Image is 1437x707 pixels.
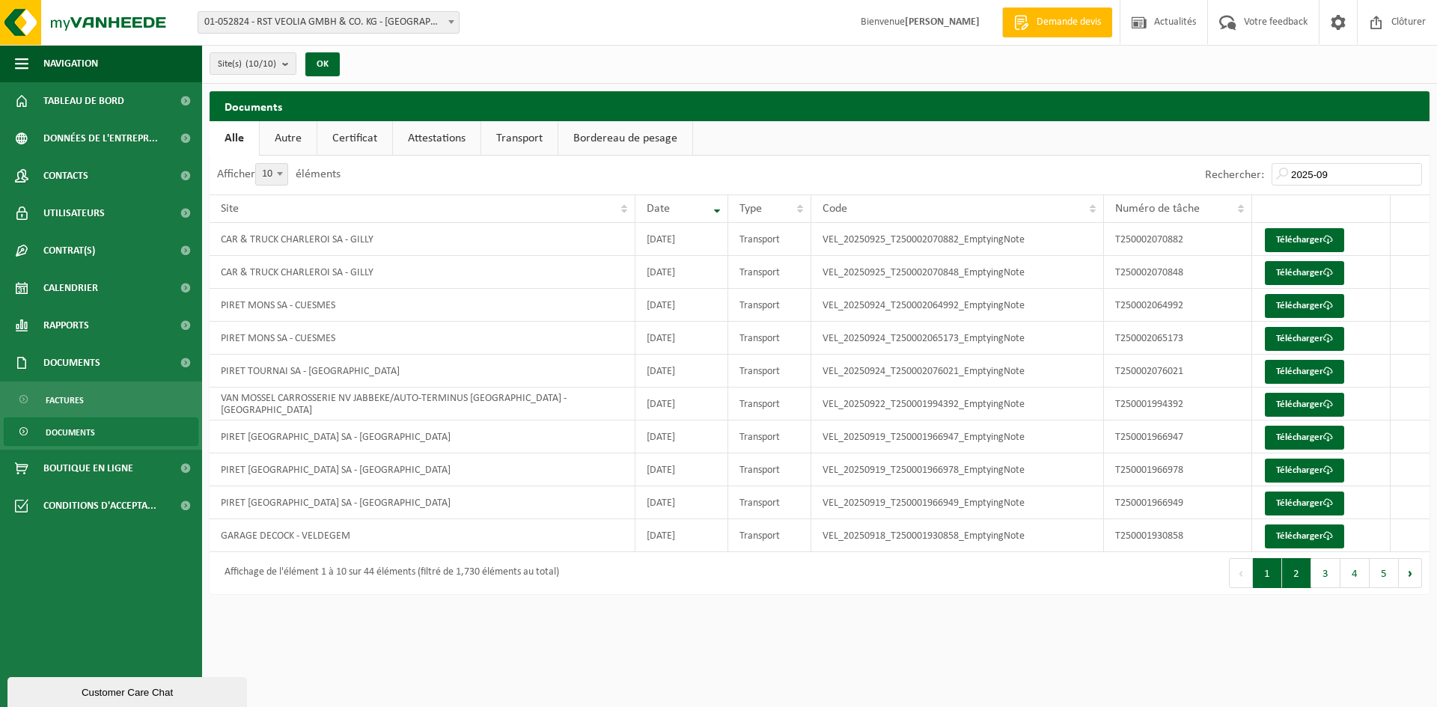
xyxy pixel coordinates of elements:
[1265,294,1344,318] a: Télécharger
[1265,524,1344,548] a: Télécharger
[210,420,635,453] td: PIRET [GEOGRAPHIC_DATA] SA - [GEOGRAPHIC_DATA]
[1104,420,1253,453] td: T250001966947
[217,168,341,180] label: Afficher éléments
[811,322,1104,355] td: VEL_20250924_T250002065173_EmptyingNote
[1104,223,1253,256] td: T250002070882
[635,223,728,256] td: [DATE]
[1370,558,1399,588] button: 5
[635,519,728,552] td: [DATE]
[728,355,811,388] td: Transport
[739,203,762,215] span: Type
[221,203,239,215] span: Site
[635,322,728,355] td: [DATE]
[635,453,728,486] td: [DATE]
[1399,558,1422,588] button: Next
[811,256,1104,289] td: VEL_20250925_T250002070848_EmptyingNote
[811,223,1104,256] td: VEL_20250925_T250002070882_EmptyingNote
[811,388,1104,420] td: VEL_20250922_T250001994392_EmptyingNote
[728,256,811,289] td: Transport
[46,418,95,447] span: Documents
[43,487,156,524] span: Conditions d'accepta...
[1282,558,1311,588] button: 2
[481,121,558,156] a: Transport
[43,157,88,195] span: Contacts
[728,453,811,486] td: Transport
[1002,7,1112,37] a: Demande devis
[1115,203,1200,215] span: Numéro de tâche
[635,289,728,322] td: [DATE]
[260,121,317,156] a: Autre
[728,223,811,256] td: Transport
[728,289,811,322] td: Transport
[210,121,259,156] a: Alle
[635,420,728,453] td: [DATE]
[4,385,198,414] a: Factures
[210,322,635,355] td: PIRET MONS SA - CUESMES
[1253,558,1282,588] button: 1
[1104,486,1253,519] td: T250001966949
[4,417,198,446] a: Documents
[728,420,811,453] td: Transport
[635,486,728,519] td: [DATE]
[43,344,100,382] span: Documents
[1265,360,1344,384] a: Télécharger
[1104,453,1253,486] td: T250001966978
[811,420,1104,453] td: VEL_20250919_T250001966947_EmptyingNote
[43,45,98,82] span: Navigation
[728,322,811,355] td: Transport
[1265,393,1344,417] a: Télécharger
[728,519,811,552] td: Transport
[1311,558,1340,588] button: 3
[635,355,728,388] td: [DATE]
[210,256,635,289] td: CAR & TRUCK CHARLEROI SA - GILLY
[210,289,635,322] td: PIRET MONS SA - CUESMES
[7,674,250,707] iframe: chat widget
[210,388,635,420] td: VAN MOSSEL CARROSSERIE NV JABBEKE/AUTO-TERMINUS [GEOGRAPHIC_DATA] - [GEOGRAPHIC_DATA]
[210,486,635,519] td: PIRET [GEOGRAPHIC_DATA] SA - [GEOGRAPHIC_DATA]
[217,560,559,587] div: Affichage de l'élément 1 à 10 sur 44 éléments (filtré de 1,730 éléments au total)
[811,519,1104,552] td: VEL_20250918_T250001930858_EmptyingNote
[635,256,728,289] td: [DATE]
[811,289,1104,322] td: VEL_20250924_T250002064992_EmptyingNote
[1265,459,1344,483] a: Télécharger
[728,486,811,519] td: Transport
[1104,388,1253,420] td: T250001994392
[1104,256,1253,289] td: T250002070848
[1265,228,1344,252] a: Télécharger
[1104,355,1253,388] td: T250002076021
[811,486,1104,519] td: VEL_20250919_T250001966949_EmptyingNote
[1104,289,1253,322] td: T250002064992
[905,16,980,28] strong: [PERSON_NAME]
[811,453,1104,486] td: VEL_20250919_T250001966978_EmptyingNote
[317,121,392,156] a: Certificat
[43,120,158,157] span: Données de l'entrepr...
[1265,327,1344,351] a: Télécharger
[1229,558,1253,588] button: Previous
[210,453,635,486] td: PIRET [GEOGRAPHIC_DATA] SA - [GEOGRAPHIC_DATA]
[218,53,276,76] span: Site(s)
[305,52,340,76] button: OK
[811,355,1104,388] td: VEL_20250924_T250002076021_EmptyingNote
[43,82,124,120] span: Tableau de bord
[210,91,1430,120] h2: Documents
[210,355,635,388] td: PIRET TOURNAI SA - [GEOGRAPHIC_DATA]
[393,121,480,156] a: Attestations
[210,519,635,552] td: GARAGE DECOCK - VELDEGEM
[1104,519,1253,552] td: T250001930858
[1205,169,1264,181] label: Rechercher:
[1265,261,1344,285] a: Télécharger
[210,223,635,256] td: CAR & TRUCK CHARLEROI SA - GILLY
[46,386,84,414] span: Factures
[558,121,692,156] a: Bordereau de pesage
[1104,322,1253,355] td: T250002065173
[647,203,670,215] span: Date
[245,59,276,69] count: (10/10)
[1265,426,1344,450] a: Télécharger
[1033,15,1105,30] span: Demande devis
[43,232,95,269] span: Contrat(s)
[255,163,288,186] span: 10
[823,203,847,215] span: Code
[1265,492,1344,515] a: Télécharger
[210,52,296,75] button: Site(s)(10/10)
